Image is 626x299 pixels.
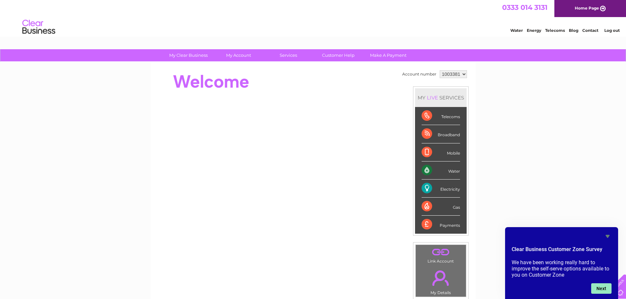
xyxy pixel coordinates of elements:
[422,216,460,233] div: Payments
[591,283,612,294] button: Next question
[422,180,460,198] div: Electricity
[422,143,460,161] div: Mobile
[158,4,469,32] div: Clear Business is a trading name of Verastar Limited (registered in [GEOGRAPHIC_DATA] No. 3667643...
[422,107,460,125] div: Telecoms
[426,95,439,101] div: LIVE
[582,28,598,33] a: Contact
[527,28,541,33] a: Energy
[604,232,612,240] button: Hide survey
[545,28,565,33] a: Telecoms
[422,125,460,143] div: Broadband
[417,246,464,258] a: .
[422,161,460,180] div: Water
[415,88,467,107] div: MY SERVICES
[417,267,464,289] a: .
[361,49,415,61] a: Make A Payment
[161,49,216,61] a: My Clear Business
[415,265,466,297] td: My Details
[401,69,438,80] td: Account number
[512,259,612,278] p: We have been working really hard to improve the self-serve options available to you on Customer Zone
[311,49,365,61] a: Customer Help
[22,17,56,37] img: logo.png
[415,245,466,265] td: Link Account
[502,3,547,11] a: 0333 014 3131
[510,28,523,33] a: Water
[604,28,620,33] a: Log out
[512,232,612,294] div: Clear Business Customer Zone Survey
[261,49,315,61] a: Services
[569,28,578,33] a: Blog
[211,49,266,61] a: My Account
[512,246,612,257] h2: Clear Business Customer Zone Survey
[422,198,460,216] div: Gas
